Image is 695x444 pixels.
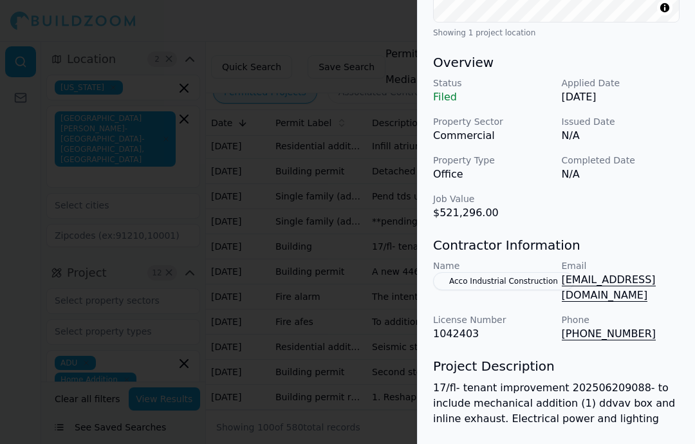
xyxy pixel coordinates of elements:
[433,272,574,290] button: Acco Industrial Construction
[433,205,551,221] p: $521,296.00
[433,167,551,182] p: Office
[433,128,551,143] p: Commercial
[433,154,551,167] p: Property Type
[433,357,680,375] h3: Project Description
[433,77,551,89] p: Status
[562,259,680,272] p: Email
[433,89,551,105] p: Filed
[433,380,680,427] p: 17/fl- tenant improvement 202506209088- to include mechanical addition (1) ddvav box and inline e...
[433,28,680,38] div: Showing 1 project location
[433,53,680,71] h3: Overview
[562,154,680,167] p: Completed Date
[562,167,680,182] p: N/A
[433,236,680,254] h3: Contractor Information
[433,259,551,272] p: Name
[562,128,680,143] p: N/A
[433,192,551,205] p: Job Value
[562,89,680,105] p: [DATE]
[562,313,680,326] p: Phone
[433,313,551,326] p: License Number
[433,115,551,128] p: Property Sector
[433,326,551,342] p: 1042403
[562,77,680,89] p: Applied Date
[562,115,680,128] p: Issued Date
